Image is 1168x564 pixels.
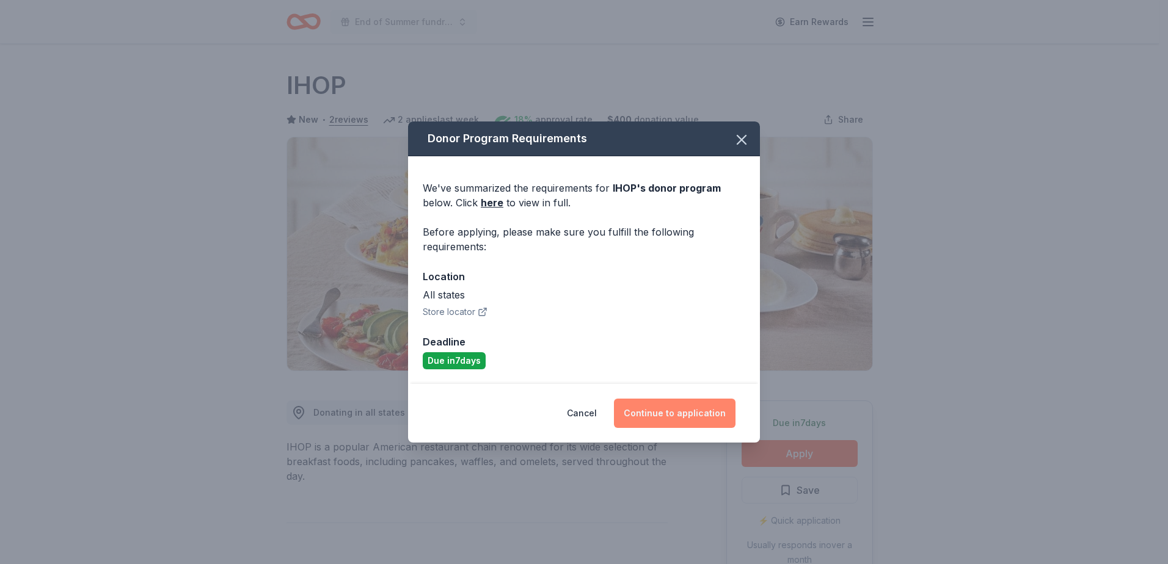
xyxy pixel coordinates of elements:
[408,121,760,156] div: Donor Program Requirements
[423,269,745,284] div: Location
[423,305,487,319] button: Store locator
[614,399,735,428] button: Continue to application
[423,225,745,254] div: Before applying, please make sure you fulfill the following requirements:
[613,182,721,194] span: IHOP 's donor program
[423,334,745,350] div: Deadline
[423,181,745,210] div: We've summarized the requirements for below. Click to view in full.
[567,399,597,428] button: Cancel
[423,287,745,302] div: All states
[481,195,503,210] a: here
[423,352,486,369] div: Due in 7 days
